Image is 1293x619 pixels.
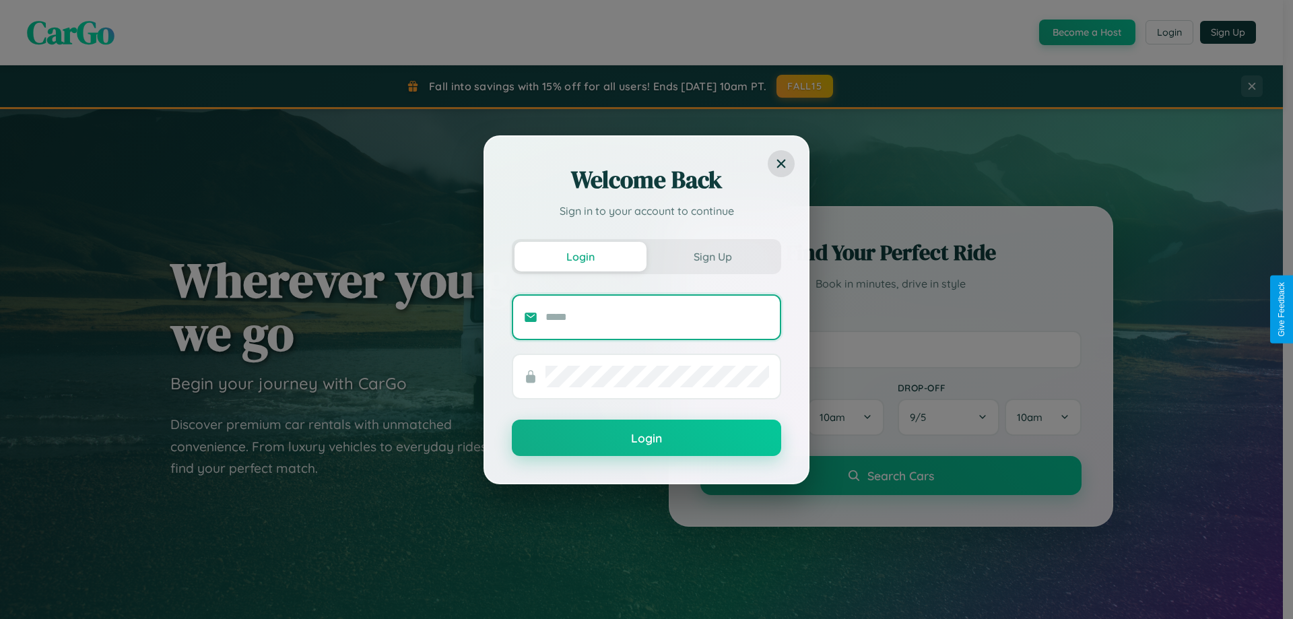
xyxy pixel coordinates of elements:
[646,242,778,271] button: Sign Up
[515,242,646,271] button: Login
[512,420,781,456] button: Login
[512,203,781,219] p: Sign in to your account to continue
[1277,282,1286,337] div: Give Feedback
[512,164,781,196] h2: Welcome Back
